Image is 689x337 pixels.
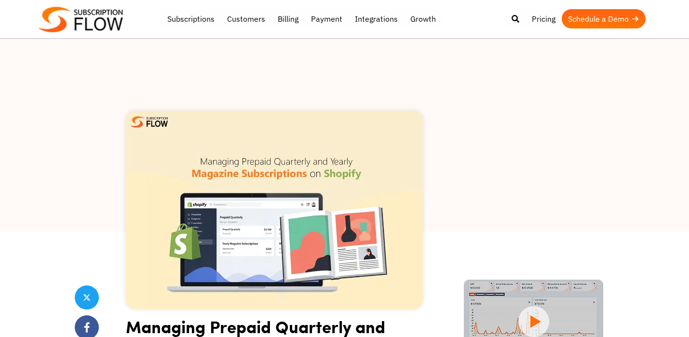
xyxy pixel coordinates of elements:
a: Customers [221,9,271,28]
img: Subscriptionflow [39,7,123,32]
a: Billing [271,9,305,28]
a: Integrations [349,9,404,28]
a: Schedule a Demo [562,9,646,28]
a: Pricing [526,9,562,28]
a: Subscriptions [161,9,221,28]
a: Growth [404,9,442,28]
img: Quarterly and Yearly Magazine Subscriptions on Shopify [126,111,423,309]
a: Payment [305,9,349,28]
